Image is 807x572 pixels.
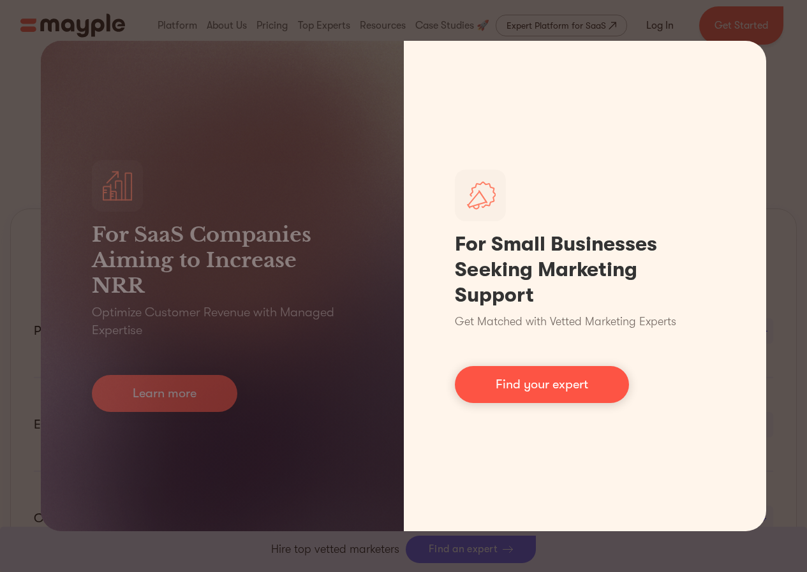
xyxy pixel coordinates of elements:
p: Get Matched with Vetted Marketing Experts [455,313,676,330]
a: Learn more [92,375,237,412]
h3: For SaaS Companies Aiming to Increase NRR [92,222,353,298]
p: Optimize Customer Revenue with Managed Expertise [92,304,353,339]
a: Find your expert [455,366,629,403]
h1: For Small Businesses Seeking Marketing Support [455,231,716,308]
